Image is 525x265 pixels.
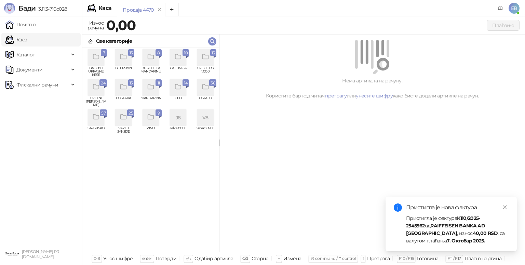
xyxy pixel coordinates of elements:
[157,109,160,117] span: 9
[194,254,233,263] div: Одабир артикла
[501,203,509,211] a: Close
[228,77,517,100] div: Нема артикала на рачуну. Користите бар код читач, или како бисте додали артикле на рачун.
[112,127,134,137] span: VAZE I SAKSIJE
[184,49,188,57] span: 10
[101,79,106,87] span: 24
[194,66,216,77] span: CVECE DO 1.000
[155,7,164,13] button: remove
[142,256,152,261] span: enter
[98,5,111,11] div: Каса
[16,78,58,92] span: Фискални рачуни
[487,20,520,31] button: Плаћање
[5,18,36,31] a: Почетна
[85,66,107,77] span: BALONI I UKRASNE KESE
[406,215,480,229] strong: K110/2025-2545562
[194,127,216,137] span: venac 8500
[502,205,507,210] span: close
[16,63,42,77] span: Документи
[5,247,19,261] img: 64x64-companyLogo-0e2e8aaa-0bd2-431b-8613-6e3c65811325.png
[22,249,59,259] small: [PERSON_NAME] PR [DOMAIN_NAME]
[112,66,134,77] span: BEERSKIN
[140,66,162,77] span: BUKETE ZA MANDARINU
[417,254,438,263] div: Готовина
[103,254,133,263] div: Унос шифре
[130,49,133,57] span: 13
[509,3,520,14] span: EB
[101,109,106,117] span: 57
[36,6,67,12] span: 3.11.3-710c028
[82,48,219,252] div: grid
[4,3,15,14] img: Logo
[197,109,214,126] div: V8
[406,223,485,236] strong: RAIFFEISEN BANKA AD [GEOGRAPHIC_DATA]
[165,3,179,16] button: Add tab
[465,254,502,263] div: Платна картица
[130,79,133,87] span: 13
[447,256,461,261] span: F11 / F17
[167,66,189,77] span: CAJ I KAFA
[157,79,160,87] span: 11
[167,96,189,107] span: OLD
[212,49,215,57] span: 15
[406,203,509,212] div: Пристигла је нова фактура
[106,17,136,34] strong: 0,00
[473,230,498,236] strong: 40,00 RSD
[86,18,105,32] div: Износ рачуна
[102,49,106,57] span: 7
[186,256,191,261] span: ↑/↓
[96,37,132,45] div: Све категорије
[325,93,347,99] a: претрагу
[399,256,414,261] span: F10 / F16
[283,254,301,263] div: Измена
[112,96,134,107] span: DOSTAVA
[140,96,162,107] span: MANDARINA
[85,96,107,107] span: CVETNI [PERSON_NAME]
[140,127,162,137] span: VINO
[447,238,485,244] strong: 7. Октобар 2025.
[18,4,36,12] span: Бади
[394,203,402,212] span: info-circle
[16,48,35,62] span: Каталог
[363,256,364,261] span: f
[252,254,269,263] div: Сторно
[211,79,215,87] span: 36
[123,6,153,14] div: Продаја 4470
[170,109,186,126] div: J8
[167,127,189,137] span: Jelka 8000
[367,254,390,263] div: Претрага
[184,79,188,87] span: 14
[278,256,280,261] span: +
[406,214,509,244] div: Пристигла је фактура од , износ , са валутом плаћања
[157,49,160,57] span: 8
[356,93,393,99] a: унесите шифру
[156,254,177,263] div: Потврди
[495,3,506,14] a: Документација
[85,127,107,137] span: SAKSIJSKO
[129,109,133,117] span: 25
[5,33,27,47] a: Каса
[242,256,248,261] span: ⌫
[194,96,216,107] span: OSTALO
[310,256,356,261] span: ⌘ command / ⌃ control
[94,256,100,261] span: 0-9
